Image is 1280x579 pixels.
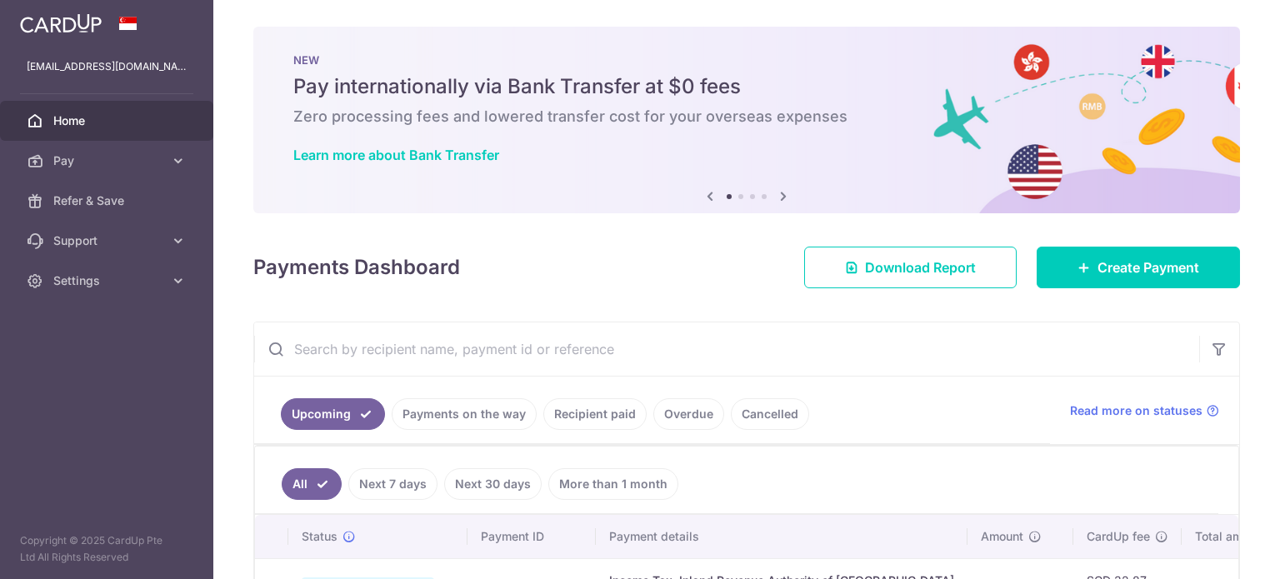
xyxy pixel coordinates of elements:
[543,398,647,430] a: Recipient paid
[1070,402,1219,419] a: Read more on statuses
[653,398,724,430] a: Overdue
[596,515,967,558] th: Payment details
[1097,257,1199,277] span: Create Payment
[53,192,163,209] span: Refer & Save
[27,58,187,75] p: [EMAIL_ADDRESS][DOMAIN_NAME]
[548,468,678,500] a: More than 1 month
[293,73,1200,100] h5: Pay internationally via Bank Transfer at $0 fees
[253,252,460,282] h4: Payments Dashboard
[293,107,1200,127] h6: Zero processing fees and lowered transfer cost for your overseas expenses
[302,528,337,545] span: Status
[253,27,1240,213] img: Bank transfer banner
[53,152,163,169] span: Pay
[293,147,499,163] a: Learn more about Bank Transfer
[1037,247,1240,288] a: Create Payment
[804,247,1017,288] a: Download Report
[981,528,1023,545] span: Amount
[865,257,976,277] span: Download Report
[53,232,163,249] span: Support
[293,53,1200,67] p: NEW
[731,398,809,430] a: Cancelled
[254,322,1199,376] input: Search by recipient name, payment id or reference
[1087,528,1150,545] span: CardUp fee
[1070,402,1202,419] span: Read more on statuses
[20,13,102,33] img: CardUp
[53,272,163,289] span: Settings
[1195,528,1250,545] span: Total amt.
[53,112,163,129] span: Home
[392,398,537,430] a: Payments on the way
[282,468,342,500] a: All
[348,468,437,500] a: Next 7 days
[281,398,385,430] a: Upcoming
[467,515,596,558] th: Payment ID
[444,468,542,500] a: Next 30 days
